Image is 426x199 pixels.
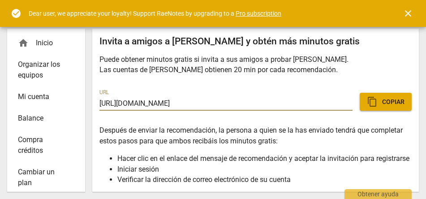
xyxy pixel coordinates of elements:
[18,91,67,102] span: Mi cuenta
[344,189,412,199] div: Obtener ayuda
[7,86,85,108] a: Mi cuenta
[29,9,281,18] div: Dear user, we appreciate your loyalty! Support RaeNotes by upgrading to a
[11,8,22,19] span: check_circle
[117,164,412,174] li: Iniciar sesión
[99,36,412,47] h2: Invita a amigos a [PERSON_NAME] y obtén más minutos gratis
[99,90,109,95] label: URL
[367,96,404,107] span: Copiar
[18,59,67,81] span: Organizar los equipos
[117,153,412,164] li: Hacer clic en el enlace del mensaje de recomendación y aceptar la invitación para registrarse
[397,3,419,24] button: Cerrar
[117,174,412,185] li: Verificar la dirección de correo electrónico de su cuenta
[367,96,378,107] span: content_copy
[18,113,67,124] span: Balance
[7,32,85,54] div: Inicio
[360,93,412,111] button: Copiar
[18,38,29,48] span: home
[7,129,85,161] a: Compra créditos
[18,38,67,48] div: Inicio
[99,65,412,75] p: Las cuentas de [PERSON_NAME] obtienen 20 min por cada recomendación.
[403,8,413,19] span: close
[99,54,412,65] p: Puede obtener minutos gratis si invita a sus amigos a probar [PERSON_NAME].
[18,167,67,188] span: Cambiar un plan
[99,125,412,146] p: Después de enviar la recomendación, la persona a quien se la has enviado tendrá que completar est...
[7,54,85,86] a: Organizar los equipos
[7,108,85,129] a: Balance
[18,134,67,156] span: Compra créditos
[7,161,85,194] a: Cambiar un plan
[236,10,281,17] a: Pro subscription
